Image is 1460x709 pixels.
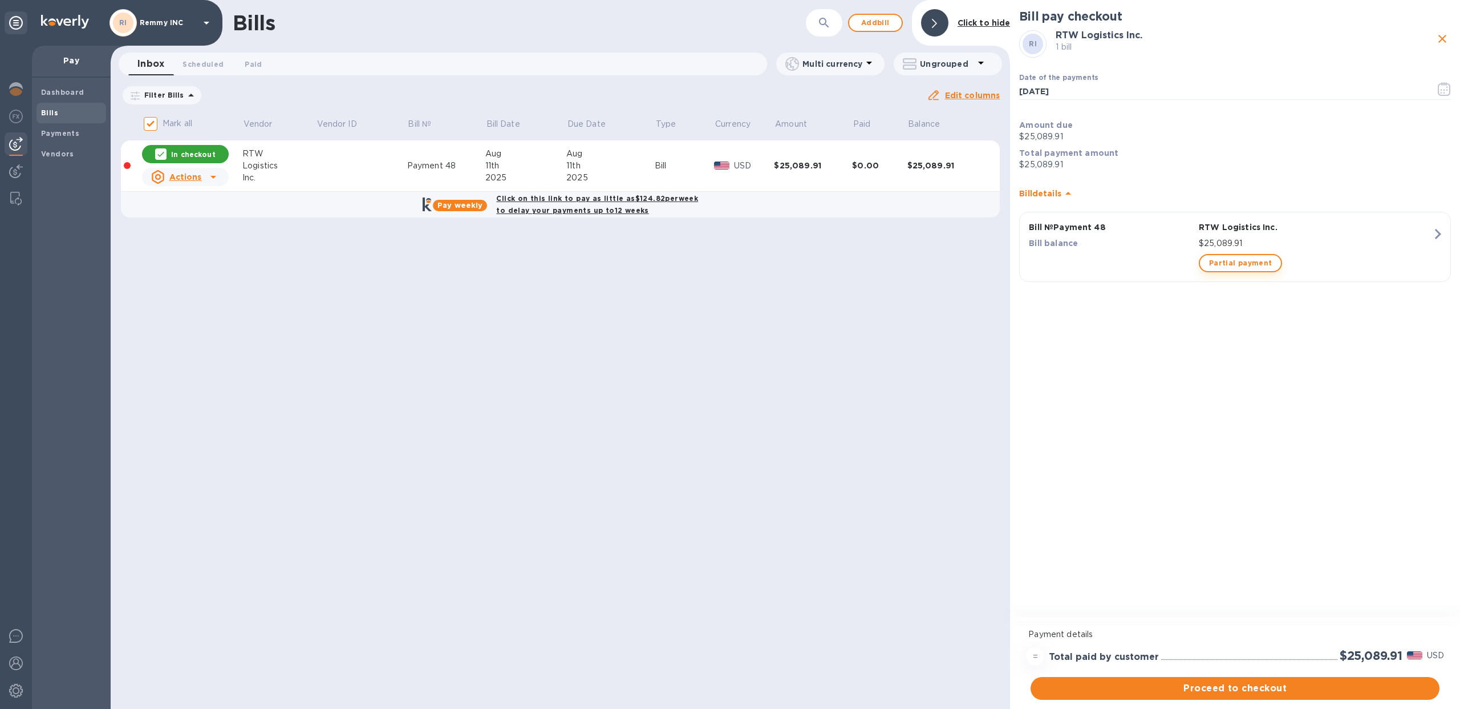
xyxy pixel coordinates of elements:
[1019,175,1451,212] div: Billdetails
[408,118,431,130] p: Bill №
[907,160,985,171] div: $25,089.91
[734,160,774,172] p: USD
[182,58,224,70] span: Scheduled
[1019,120,1073,130] b: Amount due
[407,160,485,172] div: Payment 48
[317,118,357,130] p: Vendor ID
[485,172,566,184] div: 2025
[233,11,275,35] h1: Bills
[1029,39,1037,48] b: RI
[1029,237,1194,249] p: Bill balance
[137,56,164,72] span: Inbox
[1019,131,1451,143] p: $25,089.91
[242,148,316,160] div: RTW
[41,88,84,96] b: Dashboard
[848,14,903,32] button: Addbill
[715,118,751,130] p: Currency
[1434,30,1451,47] button: close
[567,118,620,130] span: Due Date
[1019,9,1451,23] h2: Bill pay checkout
[5,11,27,34] div: Unpin categories
[1407,651,1422,659] img: USD
[245,58,262,70] span: Paid
[1199,237,1432,249] p: $25,089.91
[1026,647,1044,666] div: =
[41,55,102,66] p: Pay
[920,58,974,70] p: Ungrouped
[41,129,79,138] b: Payments
[486,118,520,130] p: Bill Date
[171,150,215,159] p: In checkout
[41,108,58,117] b: Bills
[656,118,691,130] span: Type
[1019,212,1451,282] button: Bill №Payment 48RTW Logistics Inc.Bill balance$25,089.91Partial payment
[852,160,907,171] div: $0.00
[1029,221,1194,233] p: Bill № Payment 48
[908,118,940,130] p: Balance
[908,118,955,130] span: Balance
[1028,629,1442,640] p: Payment details
[714,162,729,170] img: USD
[163,118,192,130] p: Mark all
[408,118,446,130] span: Bill №
[119,18,127,27] b: RI
[486,118,535,130] span: Bill Date
[1019,75,1098,82] label: Date of the payments
[485,160,566,172] div: 11th
[958,18,1011,27] b: Click to hide
[853,118,886,130] span: Paid
[1209,256,1272,270] span: Partial payment
[244,118,287,130] span: Vendor
[242,172,316,184] div: Inc.
[1040,682,1430,695] span: Proceed to checkout
[1019,159,1451,171] p: $25,089.91
[437,201,482,210] b: Pay weekly
[774,160,852,171] div: $25,089.91
[566,172,655,184] div: 2025
[140,90,184,100] p: Filter Bills
[496,194,698,215] b: Click on this link to pay as little as $124.82 per week to delay your payments up to 12 weeks
[566,160,655,172] div: 11th
[140,19,197,27] p: Remmy INC
[802,58,862,70] p: Multi currency
[1056,41,1434,53] p: 1 bill
[858,16,893,30] span: Add bill
[9,110,23,123] img: Foreign exchange
[775,118,822,130] span: Amount
[1031,677,1439,700] button: Proceed to checkout
[41,150,74,158] b: Vendors
[485,148,566,160] div: Aug
[1019,189,1061,198] b: Bill details
[244,118,273,130] p: Vendor
[775,118,807,130] p: Amount
[566,148,655,160] div: Aug
[41,15,89,29] img: Logo
[1049,652,1159,663] h3: Total paid by customer
[656,118,676,130] p: Type
[1427,650,1444,662] p: USD
[1056,30,1142,41] b: RTW Logistics Inc.
[945,91,1000,100] u: Edit columns
[242,160,316,172] div: Logistics
[169,172,202,182] u: Actions
[1019,148,1118,158] b: Total payment amount
[655,160,714,172] div: Bill
[853,118,871,130] p: Paid
[1199,254,1282,272] button: Partial payment
[317,118,372,130] span: Vendor ID
[567,118,606,130] p: Due Date
[1199,221,1432,233] p: RTW Logistics Inc.
[1340,648,1402,663] h2: $25,089.91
